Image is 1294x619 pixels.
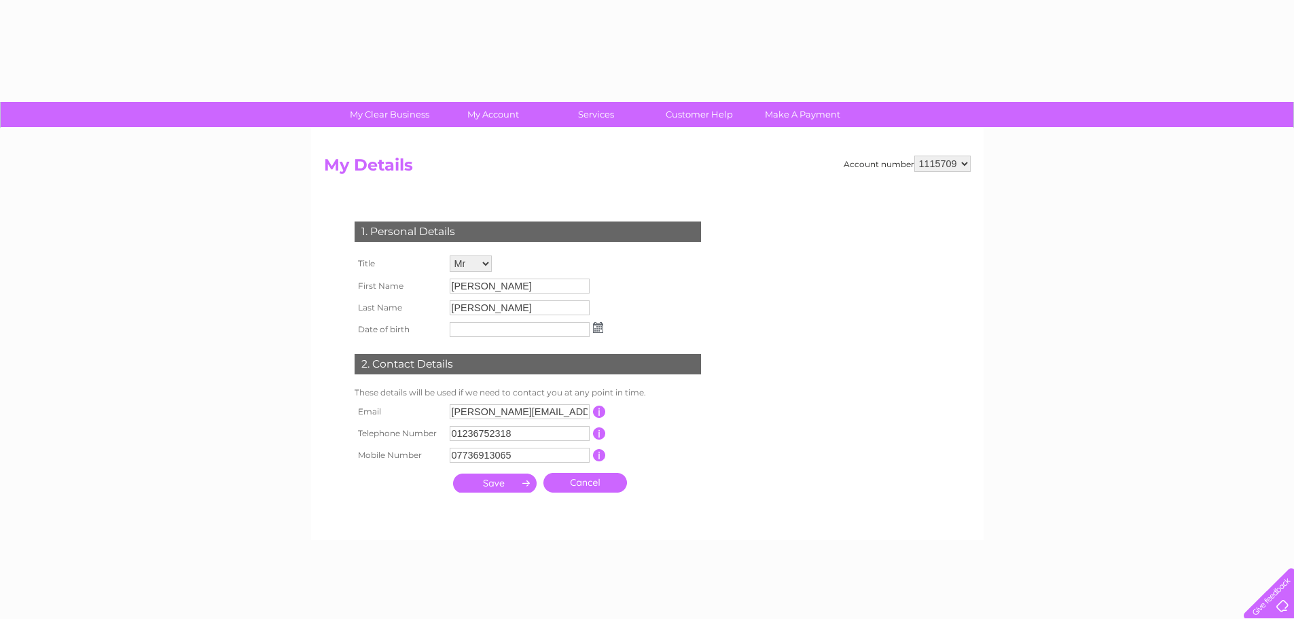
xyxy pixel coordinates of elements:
h2: My Details [324,156,971,181]
th: Mobile Number [351,444,446,466]
input: Information [593,449,606,461]
div: 2. Contact Details [355,354,701,374]
input: Submit [453,474,537,493]
div: Account number [844,156,971,172]
th: Email [351,401,446,423]
th: Telephone Number [351,423,446,444]
input: Information [593,427,606,440]
div: 1. Personal Details [355,222,701,242]
a: My Account [437,102,549,127]
th: Title [351,252,446,275]
th: First Name [351,275,446,297]
input: Information [593,406,606,418]
td: These details will be used if we need to contact you at any point in time. [351,385,704,401]
a: Make A Payment [747,102,859,127]
th: Last Name [351,297,446,319]
a: Customer Help [643,102,755,127]
a: Cancel [543,473,627,493]
a: Services [540,102,652,127]
img: ... [593,322,603,333]
a: My Clear Business [334,102,446,127]
th: Date of birth [351,319,446,340]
